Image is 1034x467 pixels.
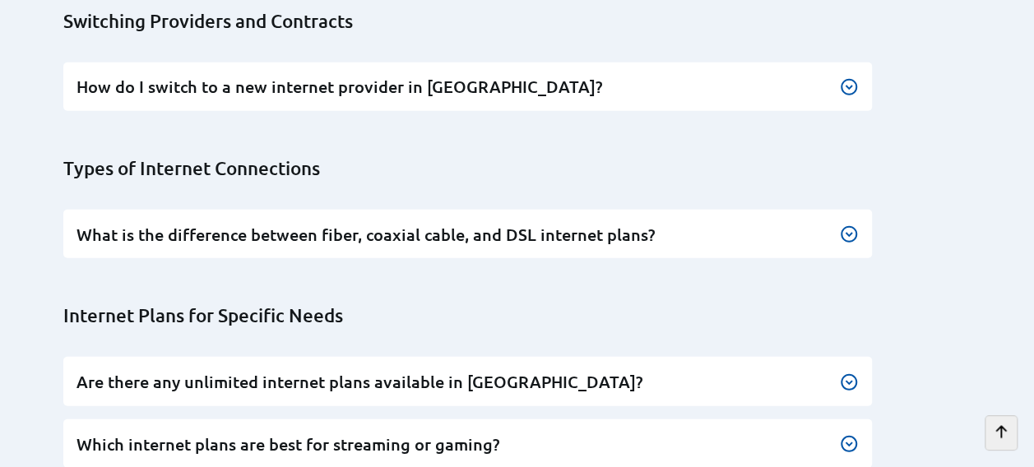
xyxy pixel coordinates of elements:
img: Button to expand the text [839,434,859,454]
h3: What is the difference between fiber, coaxial cable, and DSL internet plans? [77,224,859,246]
h2: Switching Providers and Contracts [63,10,983,33]
h3: Which internet plans are best for streaming or gaming? [77,433,859,455]
h2: Types of Internet Connections [63,157,983,180]
h3: Are there any unlimited internet plans available in [GEOGRAPHIC_DATA]? [77,371,859,393]
img: Button to expand the text [839,372,859,392]
img: Button to expand the text [839,77,859,97]
h2: Internet Plans for Specific Needs [63,304,983,327]
h3: How do I switch to a new internet provider in [GEOGRAPHIC_DATA]? [77,76,859,98]
img: Button to expand the text [839,224,859,244]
